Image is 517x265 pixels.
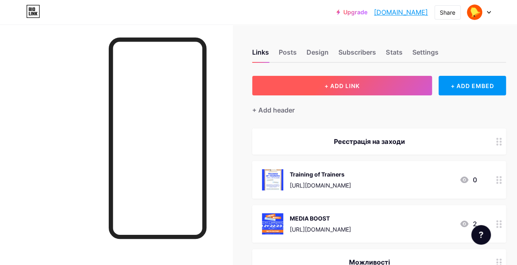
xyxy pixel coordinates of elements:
[412,47,438,62] div: Settings
[374,7,428,17] a: [DOMAIN_NAME]
[325,82,360,89] span: + ADD LINK
[262,213,283,234] img: MEDIA BOOST
[262,137,477,146] div: Реєстрація на заходи
[440,8,455,17] div: Share
[252,47,269,62] div: Links
[290,170,351,179] div: Training of Trainers
[439,76,506,95] div: + ADD EMBED
[467,4,482,20] img: uas
[386,47,402,62] div: Stats
[252,76,432,95] button: + ADD LINK
[290,181,351,190] div: [URL][DOMAIN_NAME]
[279,47,297,62] div: Posts
[459,219,477,229] div: 2
[262,169,283,190] img: Training of Trainers
[290,214,351,223] div: MEDIA BOOST
[459,175,477,185] div: 0
[338,47,376,62] div: Subscribers
[290,225,351,234] div: [URL][DOMAIN_NAME]
[336,9,367,15] a: Upgrade
[252,105,295,115] div: + Add header
[307,47,329,62] div: Design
